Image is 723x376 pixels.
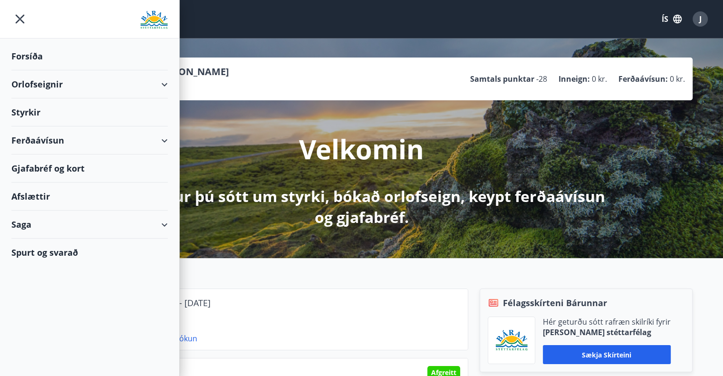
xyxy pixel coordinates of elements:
[162,333,197,344] a: Sjá bókun
[11,239,168,266] div: Spurt og svarað
[592,74,607,84] span: 0 kr.
[689,8,712,30] button: J
[111,186,613,228] p: Hér getur þú sótt um styrki, bókað orlofseign, keypt ferðaávísun og gjafabréf.
[618,74,668,84] p: Ferðaávísun :
[140,10,168,29] img: union_logo
[503,297,607,309] span: Félagsskírteni Bárunnar
[11,70,168,98] div: Orlofseignir
[656,10,687,28] button: ÍS
[536,74,547,84] span: -28
[151,297,211,309] p: [DATE] - [DATE]
[543,327,671,337] p: [PERSON_NAME] stéttarfélag
[11,183,168,211] div: Afslættir
[11,10,29,28] button: menu
[11,126,168,154] div: Ferðaávísun
[559,74,590,84] p: Inneign :
[299,131,424,167] p: Velkomin
[11,42,168,70] div: Forsíða
[470,74,534,84] p: Samtals punktar
[699,14,702,24] span: J
[495,329,528,352] img: Bz2lGXKH3FXEIQKvoQ8VL0Fr0uCiWgfgA3I6fSs8.png
[11,211,168,239] div: Saga
[11,98,168,126] div: Styrkir
[101,313,460,329] p: Þverlág 4
[670,74,685,84] span: 0 kr.
[543,317,671,327] p: Hér geturðu sótt rafræn skilríki fyrir
[11,154,168,183] div: Gjafabréf og kort
[543,345,671,364] button: Sækja skírteini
